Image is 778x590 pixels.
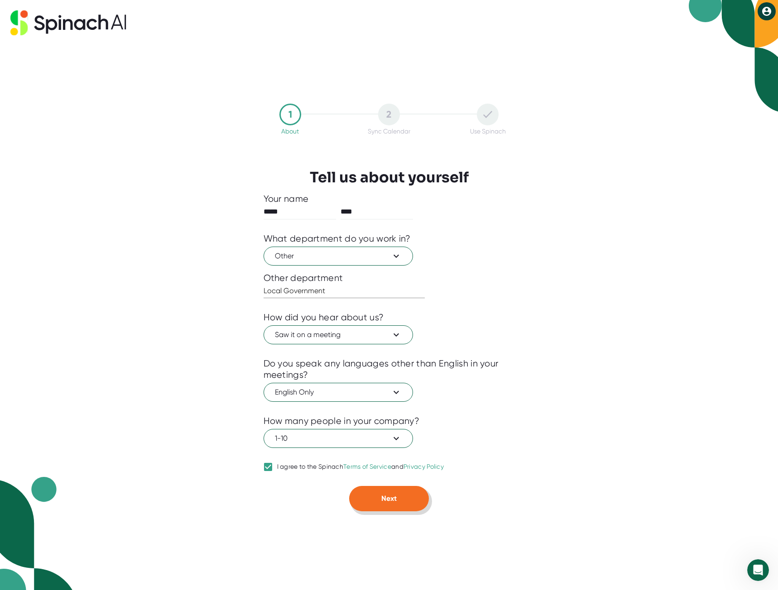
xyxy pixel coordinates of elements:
div: Use Spinach [470,128,506,135]
h3: Tell us about yourself [310,169,469,186]
a: Privacy Policy [403,463,444,470]
div: Your name [264,193,515,205]
div: How many people in your company? [264,415,420,427]
div: How did you hear about us? [264,312,384,323]
span: Saw it on a meeting [275,329,402,340]
a: Terms of Service [343,463,391,470]
div: 2 [378,104,400,125]
div: 1 [279,104,301,125]
input: What department? [264,284,425,298]
div: Sync Calendar [368,128,410,135]
span: English Only [275,387,402,398]
span: 1-10 [275,433,402,444]
div: Other department [264,272,515,284]
iframe: Intercom live chat [747,559,769,581]
button: Saw it on a meeting [264,325,413,344]
button: Next [349,486,429,511]
button: English Only [264,383,413,402]
button: Other [264,247,413,266]
span: Next [381,494,397,503]
button: 1-10 [264,429,413,448]
div: I agree to the Spinach and [277,463,444,471]
div: What department do you work in? [264,233,411,244]
div: About [281,128,299,135]
span: Other [275,251,402,262]
div: Do you speak any languages other than English in your meetings? [264,358,515,381]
